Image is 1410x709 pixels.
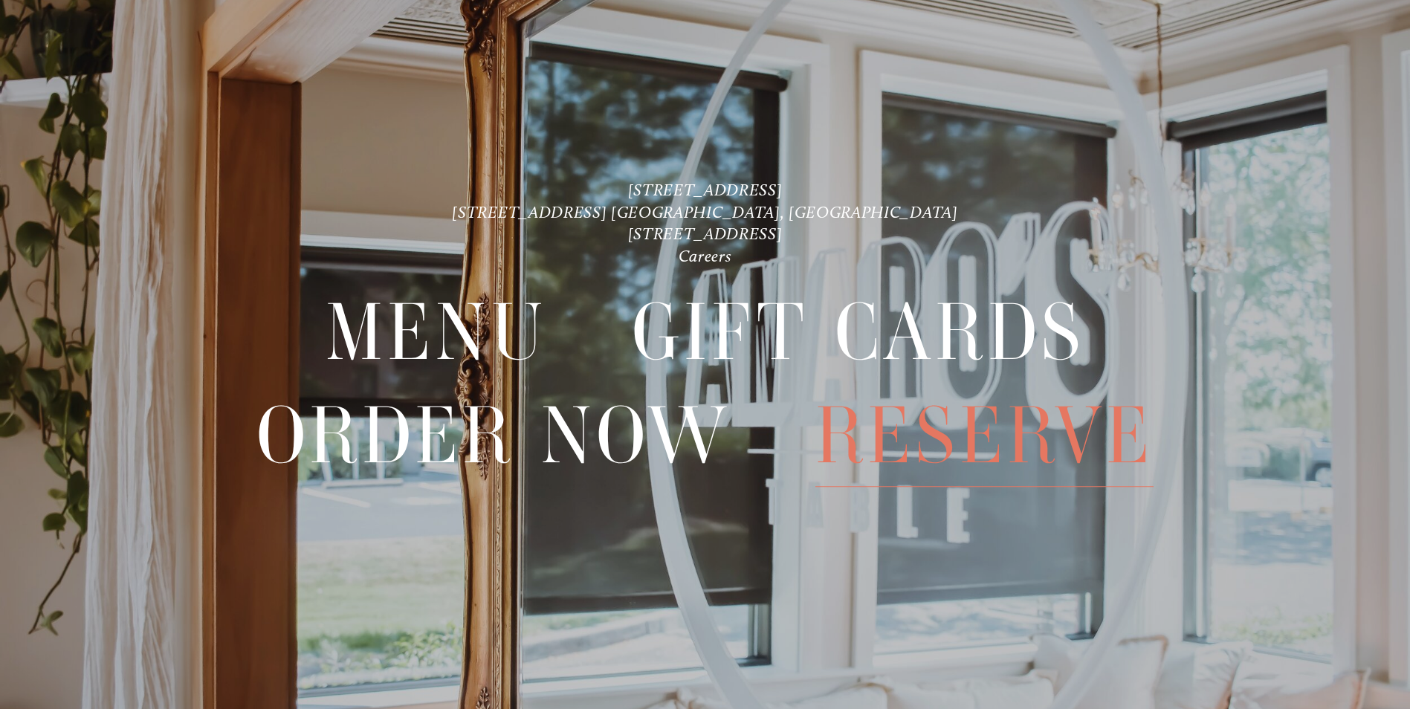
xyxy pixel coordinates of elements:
[326,282,547,383] span: Menu
[256,385,731,487] span: Order Now
[452,202,957,222] a: [STREET_ADDRESS] [GEOGRAPHIC_DATA], [GEOGRAPHIC_DATA]
[628,224,783,244] a: [STREET_ADDRESS]
[679,246,732,266] a: Careers
[256,385,731,486] a: Order Now
[632,282,1084,383] a: Gift Cards
[628,180,783,200] a: [STREET_ADDRESS]
[632,282,1084,383] span: Gift Cards
[326,282,547,383] a: Menu
[815,385,1154,487] span: Reserve
[815,385,1154,486] a: Reserve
